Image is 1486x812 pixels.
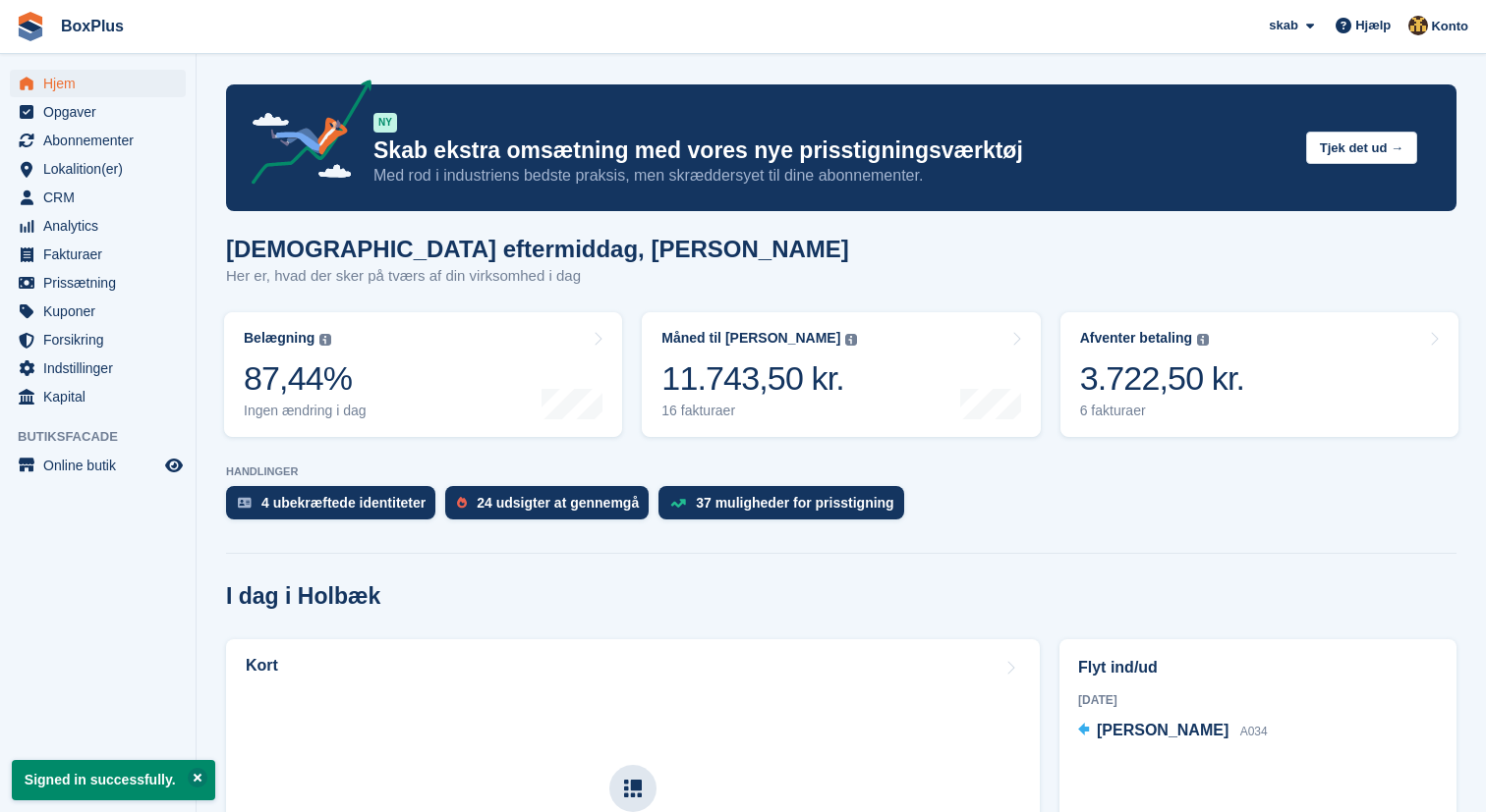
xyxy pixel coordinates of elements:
img: verify_identity-adf6edd0f0f0b5bbfe63781bf79b02c33cf7c696d77639b501bdc392416b5a36.svg [238,497,252,509]
a: menu [10,184,186,211]
span: Indstillinger [43,354,161,382]
div: 11.743,50 kr. [661,358,857,399]
a: menu [10,383,186,410]
a: menu [10,212,186,240]
h2: Flyt ind/ud [1078,656,1438,679]
img: Jannik Hansen [1408,16,1428,35]
a: menu [10,98,186,126]
a: 4 ubekræftede identiteter [226,486,445,529]
span: Kuponer [43,298,161,325]
span: Opgaver [43,98,161,126]
div: 37 muligheder for prisstigning [696,495,893,511]
img: icon-info-grey-7440780725fd019a000dd9b08b2336e03edf1995a4989e88bcd33f0948082b44.svg [1197,334,1209,346]
a: menu [10,155,186,183]
span: Online butik [43,452,161,479]
span: Hjælp [1355,16,1391,35]
a: menu [10,354,186,382]
div: 4 ubekræftede identiteter [261,495,426,511]
h1: [DEMOGRAPHIC_DATA] eftermiddag, [PERSON_NAME] [226,236,849,262]
span: Hjem [43,70,161,97]
p: Her er, hvad der sker på tværs af din virksomhed i dag [226,265,849,288]
div: 6 fakturaer [1080,403,1245,419]
p: Skab ekstra omsætning med vores nye prisstigningsværktøj [373,136,1290,165]
a: menu [10,326,186,353]
h2: Kort [246,657,278,675]
div: Måned til [PERSON_NAME] [661,330,840,347]
div: 3.722,50 kr. [1080,358,1245,399]
span: Analytics [43,212,161,240]
a: menu [10,70,186,97]
p: HANDLINGER [226,465,1457,478]
span: Lokalition(er) [43,155,161,183]
div: [DATE] [1078,691,1438,709]
a: 24 udsigter at gennemgå [445,486,658,529]
div: 24 udsigter at gennemgå [477,495,639,511]
span: Konto [1431,17,1468,36]
span: Butiksfacade [18,427,196,447]
span: Forsikring [43,326,161,353]
div: Afventer betaling [1080,330,1192,347]
span: Prissætning [43,269,161,297]
span: Kapital [43,383,161,410]
div: NY [373,113,397,133]
span: Fakturaer [43,241,161,268]
a: Forhåndsvisning af butik [162,454,186,477]
button: Tjek det ud → [1306,132,1417,164]
a: Belægning 87,44% Ingen ændring i dag [224,312,622,437]
img: price_increase_opportunities-93ffe204e8149a01c8c9dc8f82e8f89637d9d84a8eef4429ea346261dce0b2c0.svg [670,499,686,508]
div: Belægning [244,330,314,347]
p: Med rod i industriens bedste praksis, men skræddersyet til dine abonnementer. [373,165,1290,187]
span: [PERSON_NAME] [1097,722,1229,738]
a: menu [10,298,186,325]
a: 37 muligheder for prisstigning [658,486,913,529]
a: Måned til [PERSON_NAME] 11.743,50 kr. 16 fakturaer [642,312,1040,437]
a: menu [10,452,186,479]
img: map-icn-33ee37083ee616e46c38cad1a60f524a97daa1e2b2c8c0bc3eb3415660979fc1.svg [624,780,642,797]
img: icon-info-grey-7440780725fd019a000dd9b08b2336e03edf1995a4989e88bcd33f0948082b44.svg [319,334,331,346]
a: BoxPlus [53,10,132,42]
span: CRM [43,184,161,211]
a: menu [10,269,186,297]
a: Afventer betaling 3.722,50 kr. 6 fakturaer [1060,312,1458,437]
img: price-adjustments-announcement-icon-8257ccfd72463d97f412b2fc003d46551f7dbcb40ab6d574587a9cd5c0d94... [235,80,372,191]
h2: I dag i Holbæk [226,583,380,610]
span: A034 [1240,725,1268,738]
div: Ingen ændring i dag [244,403,367,419]
span: Abonnementer [43,127,161,154]
a: [PERSON_NAME] A034 [1078,719,1268,744]
a: menu [10,127,186,154]
img: stora-icon-8386f47178a22dfd0bd8f6a31ec36ba5ce8667c1dd55bd0f319d3a0aa187defe.svg [16,12,45,41]
img: prospect-51fa495bee0391a8d652442698ab0144808aea92771e9ea1ae160a38d050c398.svg [457,497,467,509]
span: skab [1269,16,1298,35]
div: 87,44% [244,358,367,399]
p: Signed in successfully. [12,760,215,800]
div: 16 fakturaer [661,403,857,419]
img: icon-info-grey-7440780725fd019a000dd9b08b2336e03edf1995a4989e88bcd33f0948082b44.svg [845,334,857,346]
a: menu [10,241,186,268]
